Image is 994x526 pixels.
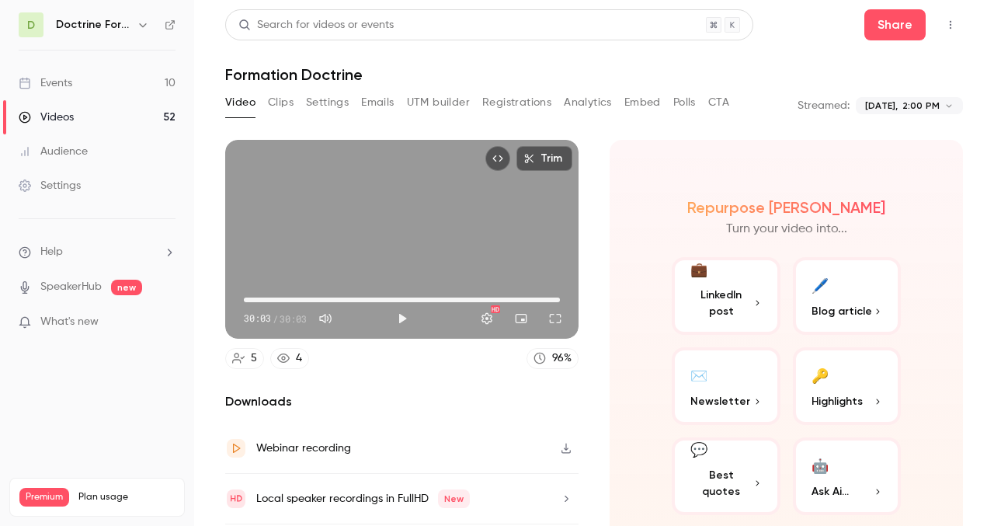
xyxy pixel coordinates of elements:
div: Search for videos or events [238,17,394,33]
button: Emails [361,90,394,115]
div: 🤖 [812,453,829,477]
button: Top Bar Actions [938,12,963,37]
span: Premium [19,488,69,507]
button: ✉️Newsletter [672,347,780,425]
div: Local speaker recordings in FullHD [256,489,470,508]
div: Events [19,75,72,91]
a: 4 [270,348,309,369]
div: 🖊️ [812,273,829,297]
button: Embed [624,90,661,115]
button: CTA [708,90,729,115]
div: ✉️ [690,363,707,387]
span: [DATE], [865,99,898,113]
span: Highlights [812,393,863,409]
a: 96% [527,348,579,369]
p: Videos [19,507,49,521]
a: 5 [225,348,264,369]
div: 96 % [552,350,572,367]
button: Clips [268,90,294,115]
span: LinkedIn post [690,287,752,319]
button: Mute [310,303,341,334]
iframe: Noticeable Trigger [157,315,176,329]
a: SpeakerHub [40,279,102,295]
button: Registrations [482,90,551,115]
button: Analytics [564,90,612,115]
span: Ask Ai... [812,483,849,500]
div: 🔑 [812,363,829,387]
div: 4 [296,350,302,367]
span: New [438,489,470,508]
span: Plan usage [78,491,175,503]
div: Settings [19,178,81,193]
button: Play [387,303,418,334]
h1: Formation Doctrine [225,65,963,84]
h2: Repurpose [PERSON_NAME] [687,198,885,217]
span: Best quotes [690,467,752,500]
button: 💼LinkedIn post [672,257,780,335]
div: 5 [251,350,257,367]
button: Share [864,9,926,40]
button: Video [225,90,255,115]
button: UTM builder [407,90,470,115]
button: Settings [471,303,502,334]
li: help-dropdown-opener [19,244,176,260]
div: HD [491,305,500,313]
h2: Downloads [225,392,579,411]
span: 2:00 PM [902,99,940,113]
span: 30:03 [244,312,271,326]
p: Streamed: [798,98,850,113]
div: 30:03 [244,312,307,326]
div: 💬 [690,440,707,461]
p: Turn your video into... [726,220,847,239]
p: / ∞ [147,507,175,521]
button: Trim [516,146,572,171]
button: 💬Best quotes [672,437,780,515]
div: 💼 [690,260,707,280]
span: Blog article [812,303,872,319]
button: 🖊️Blog article [793,257,902,335]
div: Videos [19,110,74,125]
button: Turn on miniplayer [506,303,537,334]
span: Help [40,244,63,260]
button: Polls [673,90,696,115]
span: D [27,17,35,33]
button: Embed video [485,146,510,171]
span: Newsletter [690,393,750,409]
span: What's new [40,314,99,330]
span: / [273,312,278,326]
span: 30:03 [280,312,307,326]
h6: Doctrine Formation Corporate [56,17,130,33]
button: Settings [306,90,349,115]
span: 267 [147,509,160,518]
div: Webinar recording [256,439,351,458]
div: Audience [19,144,88,159]
button: 🤖Ask Ai... [793,437,902,515]
button: 🔑Highlights [793,347,902,425]
span: new [111,280,142,295]
button: Full screen [540,303,571,334]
